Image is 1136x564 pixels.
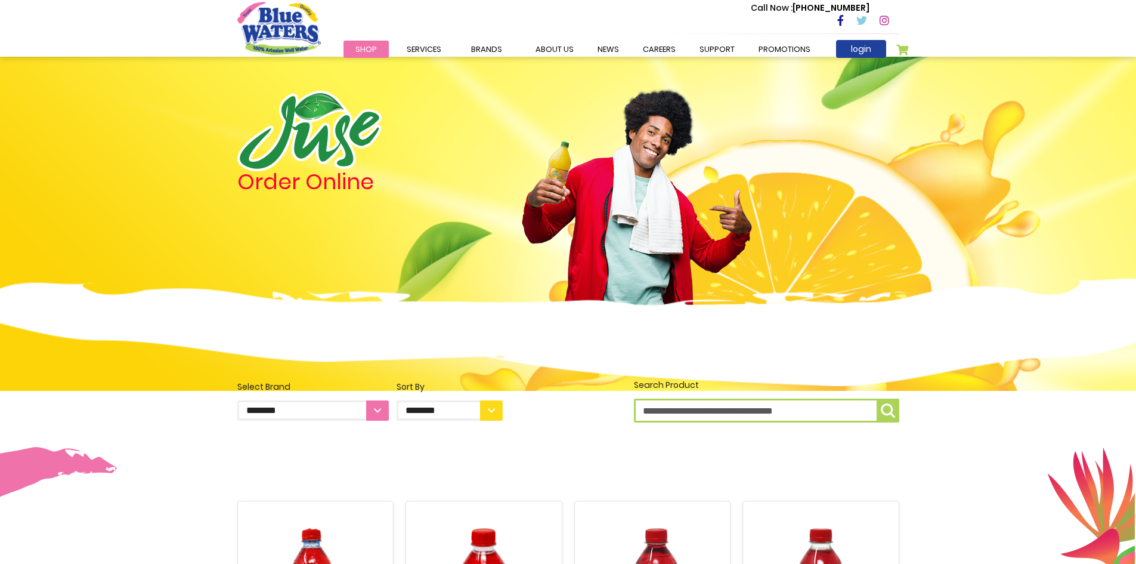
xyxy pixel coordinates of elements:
[634,399,899,423] input: Search Product
[343,41,389,58] a: Shop
[586,41,631,58] a: News
[877,399,899,423] button: Search Product
[747,41,822,58] a: Promotions
[688,41,747,58] a: support
[631,41,688,58] a: careers
[395,41,453,58] a: Services
[459,41,514,58] a: Brands
[237,2,321,54] a: store logo
[397,381,503,393] div: Sort By
[397,400,503,421] select: Sort By
[237,381,389,421] label: Select Brand
[471,44,502,55] span: Brands
[521,69,753,324] img: man.png
[237,171,503,193] h4: Order Online
[237,400,389,421] select: Select Brand
[836,40,886,58] a: login
[881,403,895,418] img: search-icon.png
[751,2,869,14] p: [PHONE_NUMBER]
[407,44,441,55] span: Services
[237,91,382,171] img: logo
[634,379,899,423] label: Search Product
[524,41,586,58] a: about us
[355,44,377,55] span: Shop
[751,2,793,14] span: Call Now :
